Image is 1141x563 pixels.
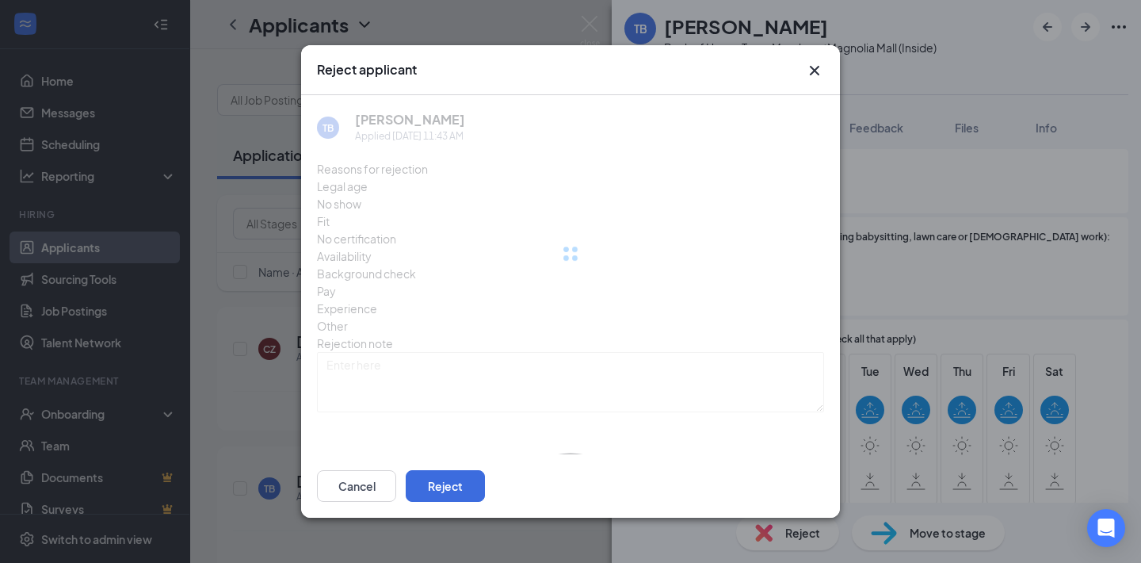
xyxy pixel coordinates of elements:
[805,61,824,80] svg: Cross
[805,61,824,80] button: Close
[317,61,417,79] h3: Reject applicant
[1087,509,1125,547] div: Open Intercom Messenger
[406,470,485,502] button: Reject
[317,470,396,502] button: Cancel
